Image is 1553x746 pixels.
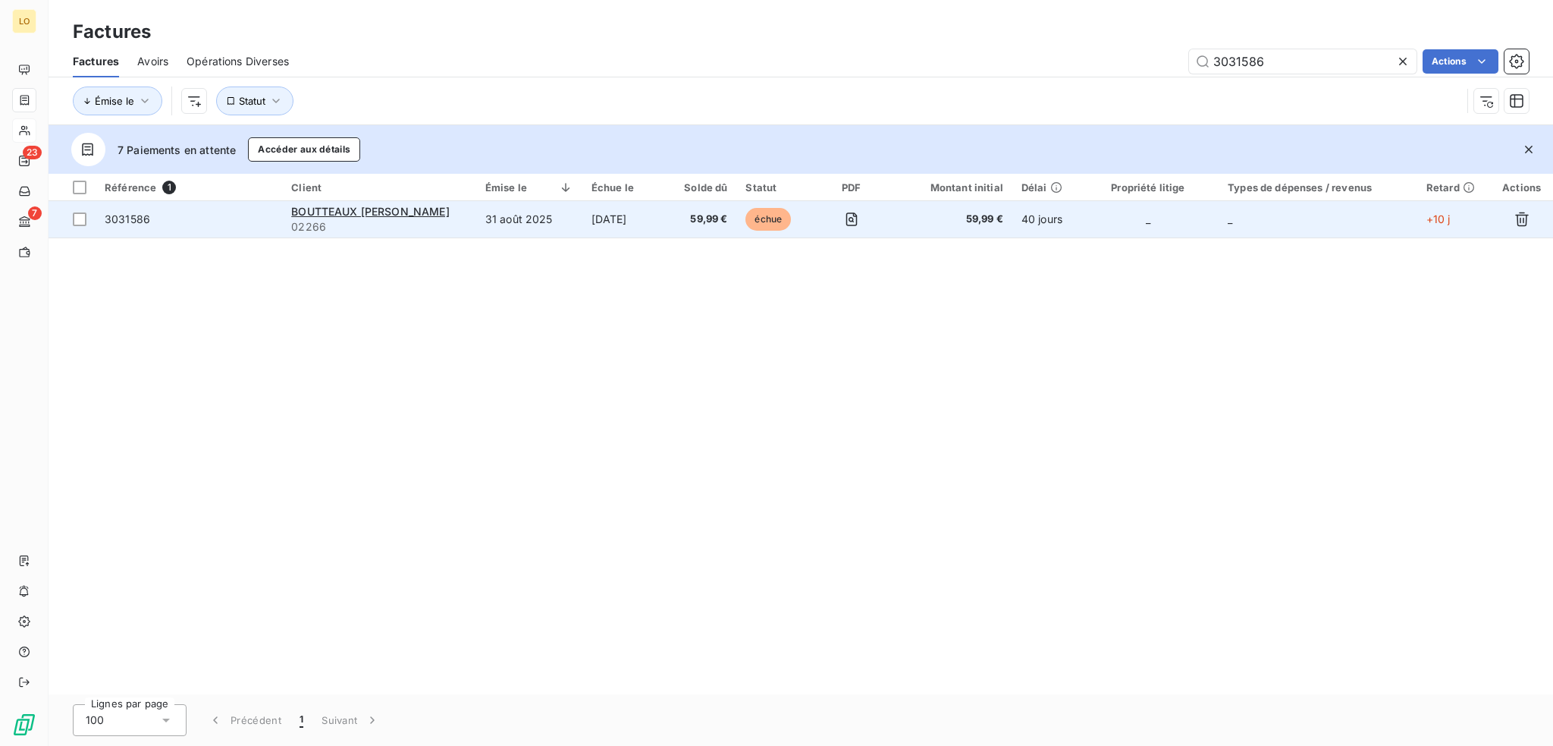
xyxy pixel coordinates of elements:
span: _ [1146,212,1150,225]
span: +10 j [1426,212,1451,225]
span: Statut [239,95,265,107]
span: 1 [300,713,303,728]
span: 02266 [291,219,467,235]
div: Actions [1499,181,1544,194]
span: 7 [28,206,42,220]
button: Statut [216,87,293,115]
button: Actions [1423,49,1498,74]
span: échue [745,208,791,231]
div: Client [291,181,467,194]
img: Logo LeanPay [12,713,36,737]
div: Propriété litige [1087,181,1209,194]
div: Types de dépenses / revenus [1228,181,1408,194]
div: LO [12,9,36,33]
div: Retard [1426,181,1482,194]
iframe: Intercom live chat [1501,694,1538,731]
button: Émise le [73,87,162,115]
input: Rechercher [1189,49,1417,74]
div: Émise le [485,181,573,194]
span: 59,99 € [901,212,1003,227]
span: 23 [23,146,42,159]
span: Référence [105,181,156,194]
div: PDF [820,181,883,194]
button: Accéder aux détails [248,137,360,162]
div: Échue le [591,181,660,194]
div: Statut [745,181,802,194]
td: 31 août 2025 [476,201,582,238]
button: Suivant [312,704,389,736]
span: 7 Paiements en attente [118,142,236,158]
button: Précédent [199,704,290,736]
span: 3031586 [105,212,150,225]
button: 1 [290,704,312,736]
span: BOUTTEAUX [PERSON_NAME] [291,205,449,218]
span: Opérations Diverses [187,54,289,69]
span: 100 [86,713,104,728]
span: _ [1228,212,1232,225]
div: Délai [1021,181,1068,194]
div: Montant initial [901,181,1003,194]
td: [DATE] [582,201,670,238]
span: 1 [162,181,176,194]
span: 59,99 € [678,212,727,227]
h3: Factures [73,18,151,46]
div: Solde dû [678,181,727,194]
span: Factures [73,54,119,69]
td: 40 jours [1012,201,1078,238]
span: Émise le [95,95,134,107]
span: Avoirs [137,54,168,69]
